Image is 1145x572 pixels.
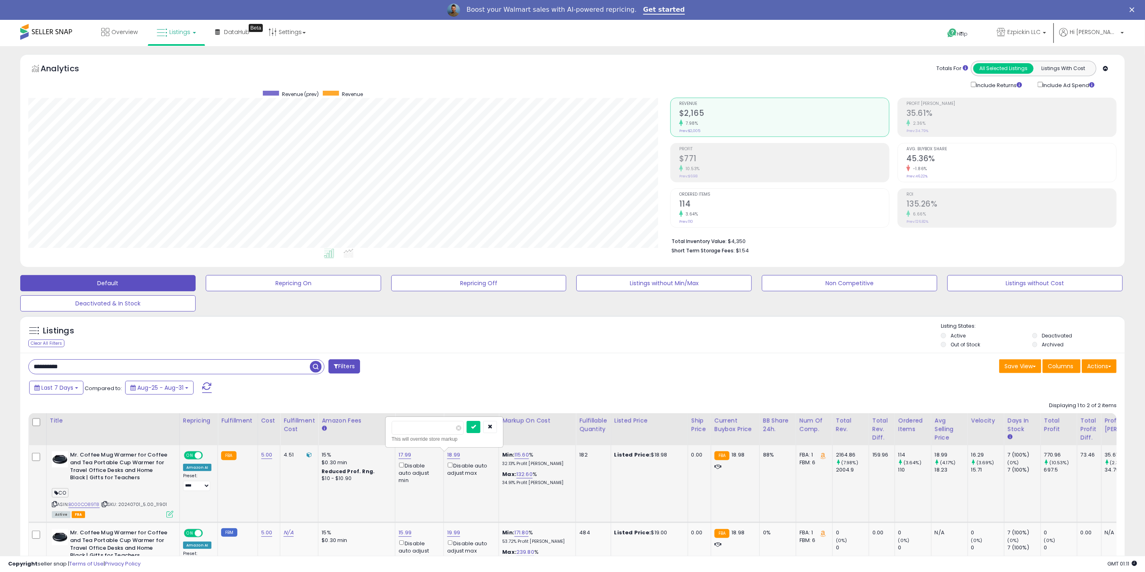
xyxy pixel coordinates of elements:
[221,528,237,537] small: FBM
[1008,466,1041,474] div: 7 (100%)
[392,435,497,443] div: This will override store markup
[935,529,962,536] div: N/A
[322,475,389,482] div: $10 - $10.90
[95,20,144,44] a: Overview
[185,452,195,459] span: ON
[898,416,928,433] div: Ordered Items
[763,416,793,433] div: BB Share 24h.
[70,529,168,561] b: Mr. Coffee Mug Warmer for Coffee and Tea Portable Cup Warmer for Travel Office Desks and Home Bla...
[111,28,138,36] span: Overview
[906,174,928,179] small: Prev: 46.22%
[52,529,68,545] img: 41Ap6j3iSRL._SL40_.jpg
[731,451,744,459] span: 18.98
[328,359,360,374] button: Filters
[679,147,889,152] span: Profit
[672,247,735,254] b: Short Term Storage Fees:
[261,416,277,425] div: Cost
[43,325,74,337] h5: Listings
[447,529,460,537] a: 19.99
[125,381,194,395] button: Aug-25 - Aug-31
[183,542,211,549] div: Amazon AI
[137,384,183,392] span: Aug-25 - Aug-31
[947,275,1123,291] button: Listings without Cost
[1044,466,1077,474] div: 697.5
[971,451,1004,459] div: 16.29
[1032,80,1108,89] div: Include Ad Spend
[872,416,891,442] div: Total Rev. Diff.
[971,544,1004,551] div: 0
[261,529,273,537] a: 5.00
[8,560,141,568] div: seller snap | |
[41,63,95,76] h5: Analytics
[679,174,697,179] small: Prev: $698
[906,154,1116,165] h2: 45.36%
[898,451,931,459] div: 114
[52,511,70,518] span: All listings currently available for purchase on Amazon
[800,459,826,466] div: FBM: 6
[1008,459,1019,466] small: (0%)
[70,451,168,483] b: Mr. Coffee Mug Warmer for Coffee and Tea Portable Cup Warmer for Travel Office Desks and Home Bla...
[20,275,196,291] button: Default
[50,416,176,425] div: Title
[906,199,1116,210] h2: 135.26%
[1081,416,1098,442] div: Total Profit Diff.
[679,199,889,210] h2: 114
[342,91,363,98] span: Revenue
[614,529,682,536] div: $19.00
[941,22,984,46] a: Help
[467,6,637,14] div: Boost your Walmart sales with AI-powered repricing.
[1048,362,1073,370] span: Columns
[906,128,928,133] small: Prev: 34.79%
[69,560,104,568] a: Terms of Use
[209,20,256,44] a: DataHub
[322,451,389,459] div: 15%
[1033,63,1094,74] button: Listings With Cost
[221,416,254,425] div: Fulfillment
[72,511,85,518] span: FBA
[910,120,926,126] small: 2.36%
[1044,416,1074,433] div: Total Profit
[941,322,1125,330] p: Listing States:
[261,451,273,459] a: 5.00
[800,529,826,536] div: FBA: 1
[1044,529,1077,536] div: 0
[399,529,412,537] a: 15.99
[971,529,1004,536] div: 0
[52,451,68,467] img: 41Ap6j3iSRL._SL40_.jpg
[691,451,705,459] div: 0.00
[1107,560,1137,568] span: 2025-09-8 01:11 GMT
[836,416,866,433] div: Total Rev.
[1008,537,1019,544] small: (0%)
[951,341,980,348] label: Out of Stock
[762,275,937,291] button: Non Competitive
[183,551,211,569] div: Preset:
[1081,451,1095,459] div: 73.46
[614,451,682,459] div: $18.98
[224,28,249,36] span: DataHub
[447,539,493,555] div: Disable auto adjust max
[683,211,698,217] small: 3.64%
[284,451,312,459] div: 4.51
[614,529,651,536] b: Listed Price:
[502,529,569,544] div: %
[447,4,460,17] img: Profile image for Adrian
[516,470,533,478] a: 132.60
[183,416,214,425] div: Repricing
[910,166,927,172] small: -1.86%
[679,128,700,133] small: Prev: $2,005
[322,468,375,475] b: Reduced Prof. Rng.
[672,238,727,245] b: Total Inventory Value:
[898,529,931,536] div: 0
[836,544,869,551] div: 0
[691,529,705,536] div: 0.00
[906,109,1116,120] h2: 35.61%
[731,529,744,536] span: 18.98
[262,20,312,44] a: Settings
[499,413,576,445] th: The percentage added to the cost of goods (COGS) that forms the calculator for Min & Max prices.
[322,416,392,425] div: Amazon Fees
[898,466,931,474] div: 110
[206,275,381,291] button: Repricing On
[1070,28,1118,36] span: Hi [PERSON_NAME]
[502,416,572,425] div: Markup on Cost
[284,529,293,537] a: N/A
